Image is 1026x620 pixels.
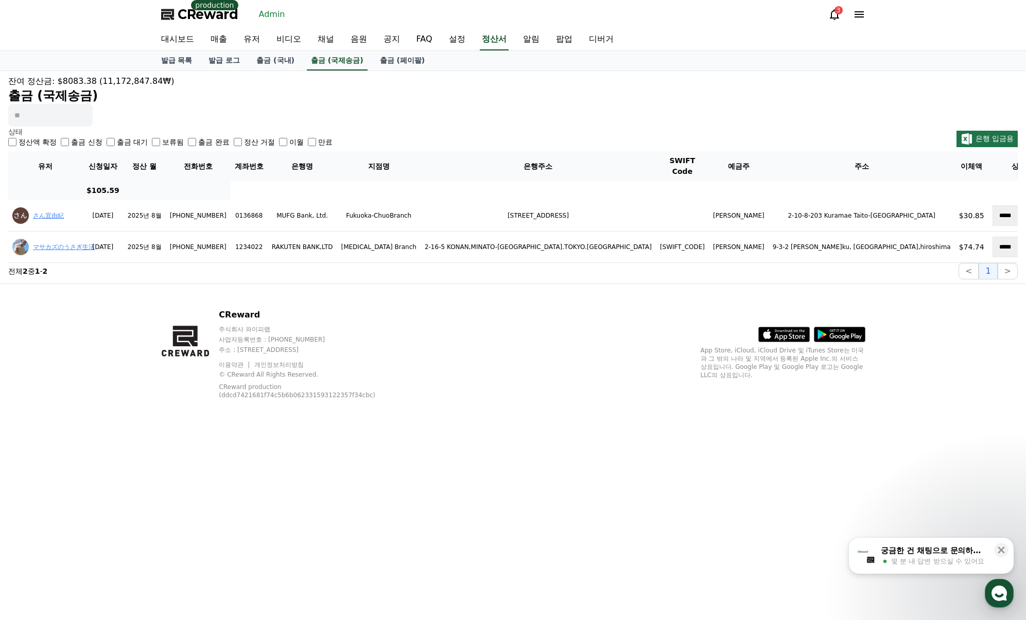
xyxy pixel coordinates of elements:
th: 주소 [769,151,955,181]
td: [STREET_ADDRESS] [421,200,656,232]
td: 9-3-2 [PERSON_NAME]ku, [GEOGRAPHIC_DATA],hiroshima [769,232,955,263]
span: 잔여 정산금: [8,76,55,86]
td: 0136868 [231,200,268,232]
th: 계좌번호 [231,151,268,181]
img: ACg8ocJyqIvzcjOKCc7CLR06tbfW3SYXcHq8ceDLY-NhrBxcOt2D2w=s96-c [12,207,29,224]
td: MUFG Bank, Ltd. [268,200,337,232]
th: 지점명 [337,151,420,181]
td: [PHONE_NUMBER] [166,200,231,232]
p: 주식회사 와이피랩 [219,325,399,333]
a: 대시보드 [153,29,202,50]
td: 2-16-5 KONAN,MINATO-[GEOGRAPHIC_DATA].TOKYO.[GEOGRAPHIC_DATA] [421,232,656,263]
a: 출금 (페이팔) [372,51,433,70]
label: 출금 대기 [117,137,148,147]
td: [SWIFT_CODE] [656,232,709,263]
a: 공지 [375,29,408,50]
label: 출금 완료 [198,137,229,147]
button: 은행 입금용 [957,131,1018,147]
th: 신청일자 [82,151,124,181]
th: 예금주 [709,151,769,181]
a: 발급 목록 [153,51,201,70]
p: $74.74 [959,242,984,252]
span: CReward [178,6,238,23]
a: 유저 [235,29,268,50]
th: 이체액 [955,151,988,181]
p: 전체 중 - [8,266,47,276]
a: 설정 [441,29,474,50]
a: 출금 (국내) [248,51,303,70]
span: 은행 입금용 [976,134,1014,143]
a: 채널 [309,29,342,50]
label: 정산액 확정 [19,137,57,147]
p: App Store, iCloud, iCloud Drive 및 iTunes Store는 미국과 그 밖의 나라 및 지역에서 등록된 Apple Inc.의 서비스 상표입니다. Goo... [701,346,865,379]
div: 3 [834,6,843,14]
a: 디버거 [581,29,622,50]
p: 주소 : [STREET_ADDRESS] [219,346,399,354]
td: 1234022 [231,232,268,263]
p: 사업자등록번호 : [PHONE_NUMBER] [219,335,399,344]
td: 2025년 8월 [124,200,166,232]
a: さん宜由紀 [33,212,64,219]
button: > [998,263,1018,279]
a: 팝업 [548,29,581,50]
a: 매출 [202,29,235,50]
td: [PHONE_NUMBER] [166,232,231,263]
a: 출금 (국제송금) [307,51,368,70]
td: RAKUTEN BANK,LTD [268,232,337,263]
span: 대화 [94,342,107,350]
a: マサカズのうさぎ生活 [33,243,95,251]
label: 보류됨 [162,137,184,147]
td: 2025년 8월 [124,232,166,263]
a: 알림 [515,29,548,50]
p: CReward production (ddcd7421681f74c5b6b062331593122357f34cbc) [219,383,384,399]
th: 은행명 [268,151,337,181]
strong: 1 [35,267,40,275]
td: [PERSON_NAME] [709,200,769,232]
strong: 2 [43,267,48,275]
th: 정산 월 [124,151,166,181]
td: [PERSON_NAME] [709,232,769,263]
a: 비디오 [268,29,309,50]
p: © CReward All Rights Reserved. [219,370,399,379]
td: [MEDICAL_DATA] Branch [337,232,420,263]
th: 전화번호 [166,151,231,181]
a: Admin [255,6,289,23]
td: Fukuoka-ChuoBranch [337,200,420,232]
th: 유저 [8,151,82,181]
a: 발급 로그 [200,51,248,70]
a: 대화 [68,326,133,352]
a: CReward [161,6,238,23]
span: $8083.38 (11,172,847.84₩) [58,76,175,86]
a: 정산서 [480,29,509,50]
a: 홈 [3,326,68,352]
label: 이월 [289,137,304,147]
a: FAQ [408,29,441,50]
th: SWIFT Code [656,151,709,181]
label: 정산 거절 [244,137,275,147]
span: 홈 [32,342,39,350]
img: ACg8ocICNlexB5AcapLzyEFGUjPEeqmi778hVJT9gvB07Liy6tA2qQLgpg=s96-c [12,239,29,255]
button: < [959,263,979,279]
p: CReward [219,309,399,321]
label: 출금 신청 [71,137,102,147]
a: 설정 [133,326,198,352]
label: 만료 [318,137,333,147]
a: 개인정보처리방침 [254,361,304,368]
h2: 출금 (국제송금) [8,87,1018,104]
strong: 2 [23,267,28,275]
span: 설정 [159,342,171,350]
button: 1 [979,263,997,279]
td: [DATE] [82,200,124,232]
a: 이용약관 [219,361,251,368]
p: $30.85 [959,210,984,221]
a: 3 [828,8,841,21]
p: 상태 [8,127,333,137]
td: 2-10-8-203 Kuramae Taito-[GEOGRAPHIC_DATA] [769,200,955,232]
th: 은행주소 [421,151,656,181]
p: $105.59 [86,185,119,196]
td: [DATE] [82,232,124,263]
a: 음원 [342,29,375,50]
